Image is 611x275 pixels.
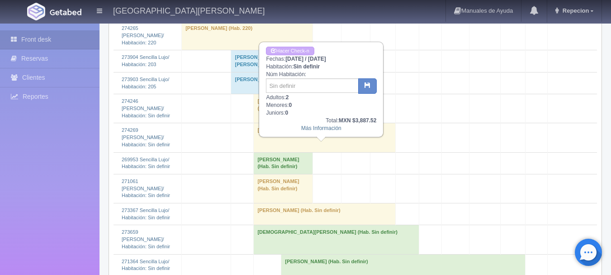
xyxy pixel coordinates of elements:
a: 273904 Sencilla Lujo/Habitación: 203 [122,54,169,67]
a: 273903 Sencilla Lujo/Habitación: 205 [122,77,169,89]
td: [PERSON_NAME] (Hab. Sin definir) [254,94,313,123]
a: 274269 [PERSON_NAME]/Habitación: Sin definir [122,127,170,147]
h4: [GEOGRAPHIC_DATA][PERSON_NAME] [113,5,265,16]
b: [DATE] / [DATE] [285,56,326,62]
b: MXN $3,887.52 [339,117,376,124]
img: Getabed [27,3,45,20]
a: 271061 [PERSON_NAME]/Habitación: Sin definir [122,179,170,198]
b: 0 [289,102,292,108]
td: [PERSON_NAME] (Hab. 205) [231,72,313,94]
a: 273659 [PERSON_NAME]/Habitación: Sin definir [122,229,170,249]
a: 273367 Sencilla Lujo/Habitación: Sin definir [122,207,170,220]
a: 274265 [PERSON_NAME]/Habitación: 220 [122,25,164,45]
td: [PERSON_NAME] (Hab. Sin definir) [254,152,313,174]
input: Sin definir [266,78,359,93]
div: Total: [266,117,376,125]
td: [PERSON_NAME] De La [PERSON_NAME] (Hab. 203) [231,50,313,72]
td: [PERSON_NAME] (Hab. 220) [182,21,313,50]
img: Getabed [50,9,81,15]
div: Fechas: Habitación: Núm Habitación: Adultos: Menores: Juniors: [260,43,383,136]
td: [PERSON_NAME] (Hab. Sin definir) [254,123,396,152]
b: 0 [285,110,288,116]
a: Más Información [301,125,341,131]
span: Repecion [560,7,589,14]
a: Hacer Check-in [266,47,314,55]
td: [DEMOGRAPHIC_DATA][PERSON_NAME] (Hab. Sin definir) [254,225,419,254]
b: 2 [286,94,289,101]
a: 269953 Sencilla Lujo/Habitación: Sin definir [122,157,170,169]
td: [PERSON_NAME] (Hab. Sin definir) [254,203,396,225]
b: Sin definir [293,63,320,70]
td: [PERSON_NAME] (Hab. Sin definir) [254,174,313,203]
a: 274246 [PERSON_NAME]/Habitación: Sin definir [122,98,170,118]
a: 271364 Sencilla Lujo/Habitación: Sin definir [122,259,170,271]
